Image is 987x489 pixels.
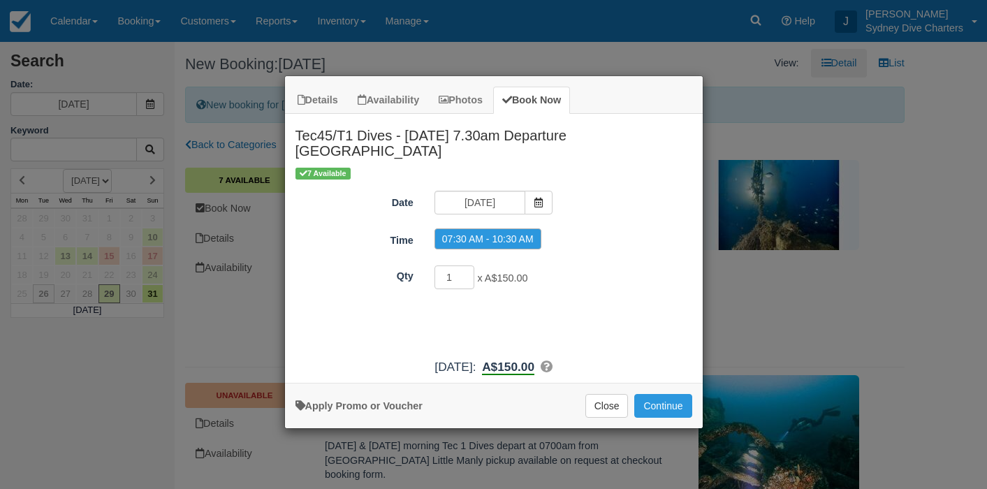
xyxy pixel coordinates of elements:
[285,114,703,166] h2: Tec45/T1 Dives - [DATE] 7.30am Departure [GEOGRAPHIC_DATA]
[434,360,472,374] span: [DATE]
[434,265,475,289] input: Qty
[285,114,703,376] div: Item Modal
[482,360,534,375] b: A$150.00
[434,228,541,249] label: 07:30 AM - 10:30 AM
[349,87,428,114] a: Availability
[585,394,629,418] button: Close
[295,400,423,411] a: Apply Voucher
[285,264,424,284] label: Qty
[285,228,424,248] label: Time
[477,272,527,284] span: x A$150.00
[493,87,570,114] a: Book Now
[295,168,351,180] span: 7 Available
[634,394,692,418] button: Add to Booking
[430,87,492,114] a: Photos
[288,87,347,114] a: Details
[285,191,424,210] label: Date
[285,358,703,376] div: :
